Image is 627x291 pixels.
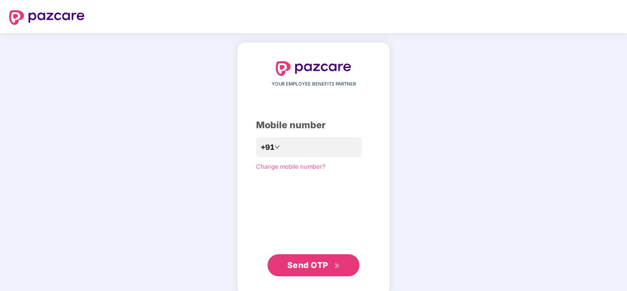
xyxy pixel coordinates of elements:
[287,260,328,270] span: Send OTP
[334,263,340,269] span: double-right
[272,80,356,88] span: YOUR EMPLOYEE BENEFITS PARTNER
[256,163,325,170] a: Change mobile number?
[9,10,85,25] img: logo
[256,118,371,132] div: Mobile number
[274,144,280,150] span: down
[276,61,351,76] img: logo
[268,254,359,276] button: Send OTPdouble-right
[261,142,274,153] span: +91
